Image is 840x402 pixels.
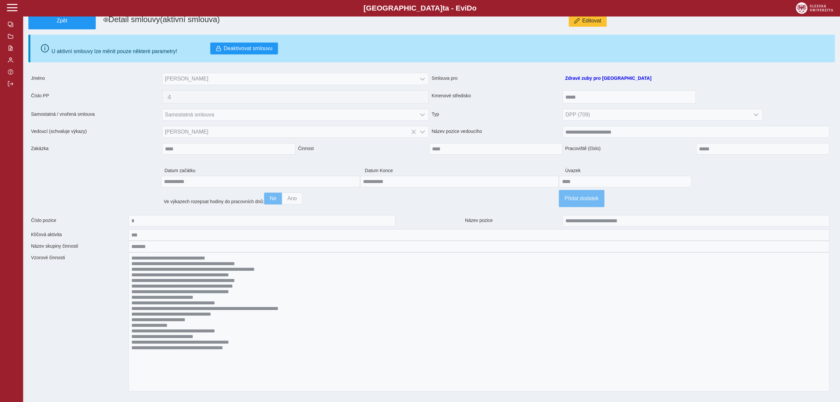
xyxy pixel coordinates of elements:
span: Smlouva pro [429,73,562,85]
span: Datum Konce [362,165,562,176]
span: Číslo pozice [28,215,128,227]
span: Samostatná / vnořená smlouva [28,109,162,121]
a: Zdravé zuby pro [GEOGRAPHIC_DATA] [565,76,652,81]
span: D [467,4,472,12]
button: Přidat dodatek [559,190,604,207]
span: Úvazek [562,165,629,176]
span: Kmenové středisko [429,90,562,104]
span: Deaktivovat smlouvu [224,46,273,51]
h1: Detail smlouvy [96,12,499,29]
span: Číslo PP [28,90,162,104]
span: Pracoviště (číslo) [562,143,696,155]
span: Přidat dodatek [564,196,598,201]
div: Ve výkazech rozepsat hodiny do pracovních dnů: [161,190,559,207]
span: Vedoucí (schvaluje výkazy) [28,126,162,138]
span: 4 [168,93,423,101]
span: Datum začátku [162,165,362,176]
button: Editovat [569,15,607,27]
div: Vzorové činnosti [28,252,128,391]
span: (aktivní smlouva) [160,15,220,24]
span: Název pozice [462,215,562,227]
span: Typ [429,109,562,121]
span: Název pozice vedoucího [429,126,562,138]
span: Činnost [295,143,429,155]
img: logo_web_su.png [796,2,833,14]
span: o [472,4,477,12]
button: Deaktivovat smlouvu [210,43,278,54]
span: Zpět [31,18,93,24]
span: Název skupiny činností [28,241,128,252]
div: U aktivní smlouvy lze měnit pouze některé parametry! [51,43,278,54]
span: t [442,4,445,12]
span: Jméno [28,73,162,85]
button: 4 [162,90,429,104]
b: [GEOGRAPHIC_DATA] a - Evi [20,4,820,13]
span: Klíčová aktivita [28,229,128,241]
button: Zpět [28,12,96,29]
span: Editovat [582,18,601,24]
span: Zakázka [28,143,162,155]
